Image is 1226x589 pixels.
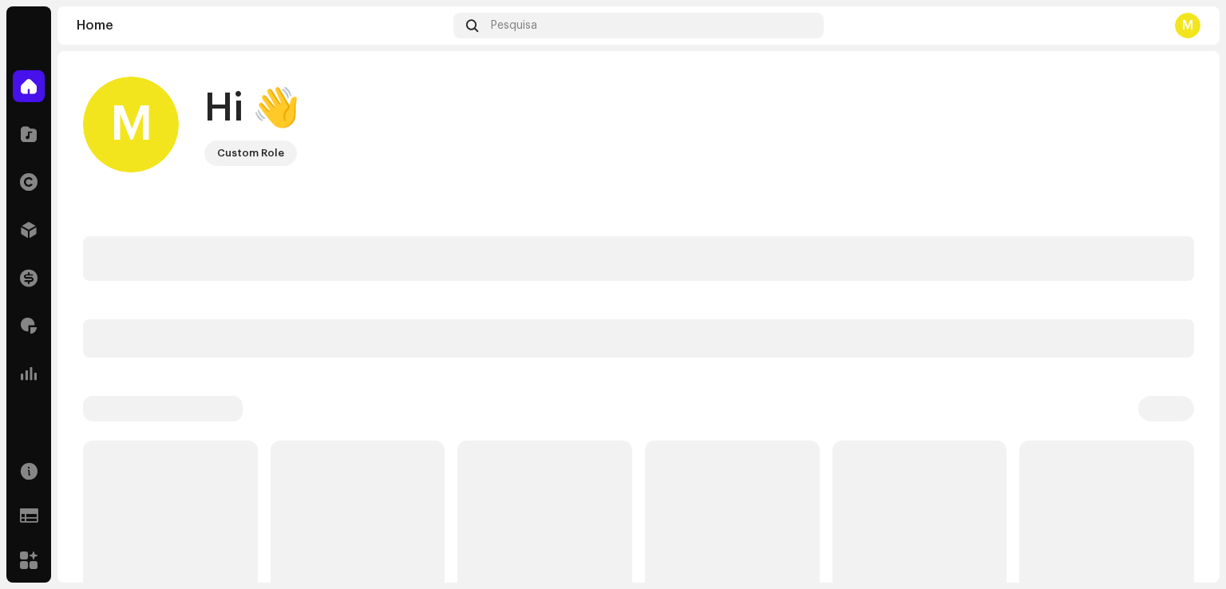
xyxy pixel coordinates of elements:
span: Pesquisa [491,19,537,32]
div: Custom Role [217,144,284,163]
div: Home [77,19,447,32]
div: Hi 👋 [204,83,300,134]
div: M [83,77,179,172]
div: M [1175,13,1200,38]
